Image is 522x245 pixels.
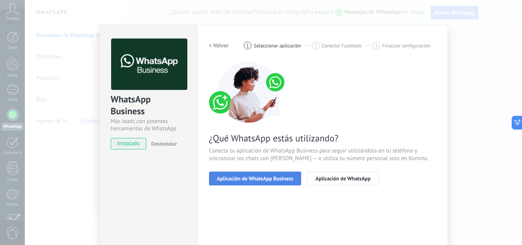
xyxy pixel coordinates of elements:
span: Conectar Facebook [322,43,362,49]
span: 1 [246,42,249,49]
h2: < Volver [209,42,229,49]
span: ¿Qué WhatsApp estás utilizando? [209,132,436,144]
span: Aplicación de WhatsApp Business [217,176,293,181]
span: Conecta tu aplicación de WhatsApp Business para seguir utilizándola en tu teléfono y sincronizar ... [209,147,436,162]
span: Aplicación de WhatsApp [315,176,370,181]
span: instalado [111,138,146,149]
button: Desinstalar [148,138,177,149]
button: < Volver [209,39,229,52]
span: 3 [375,42,378,49]
span: Desinstalar [151,140,177,147]
img: connect number [209,62,289,123]
img: logo_main.png [111,39,187,90]
button: Aplicación de WhatsApp [307,172,378,185]
div: Más leads con potentes herramientas de WhatsApp [111,118,186,132]
span: Seleccionar aplicación [254,43,301,49]
span: 2 [314,42,317,49]
div: WhatsApp Business [111,93,186,118]
span: Finalizar configuración [382,43,430,49]
button: Aplicación de WhatsApp Business [209,172,302,185]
